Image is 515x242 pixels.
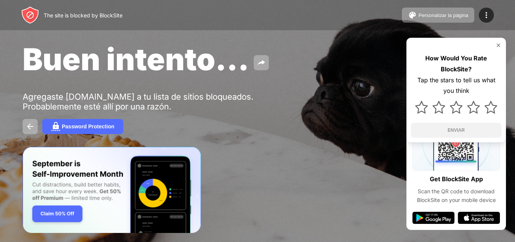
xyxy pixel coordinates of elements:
[412,212,455,224] img: google-play.svg
[62,123,114,129] div: Password Protection
[51,122,60,131] img: password.svg
[458,212,500,224] img: app-store.svg
[450,101,463,114] img: star.svg
[23,41,249,77] span: Buen intento...
[411,75,501,97] div: Tap the stars to tell us what you think
[467,101,480,114] img: star.svg
[411,53,501,75] div: How Would You Rate BlockSite?
[23,92,256,111] div: Agregaste [DOMAIN_NAME] a tu lista de sitios bloqueados. Probablemente esté allí por una razón.
[44,12,123,18] div: The site is blocked by BlockSite
[42,119,123,134] button: Password Protection
[418,12,468,18] div: Personalizar la página
[432,101,445,114] img: star.svg
[412,187,500,204] div: Scan the QR code to download BlockSite on your mobile device
[415,101,428,114] img: star.svg
[484,101,497,114] img: star.svg
[482,11,491,20] img: menu-icon.svg
[257,58,266,67] img: share.svg
[495,42,501,48] img: rate-us-close.svg
[23,147,201,233] iframe: Banner
[430,174,483,185] div: Get BlockSite App
[411,123,501,138] button: ENVIAR
[26,122,35,131] img: back.svg
[21,6,39,24] img: header-logo.svg
[402,8,474,23] button: Personalizar la página
[408,11,417,20] img: pallet.svg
